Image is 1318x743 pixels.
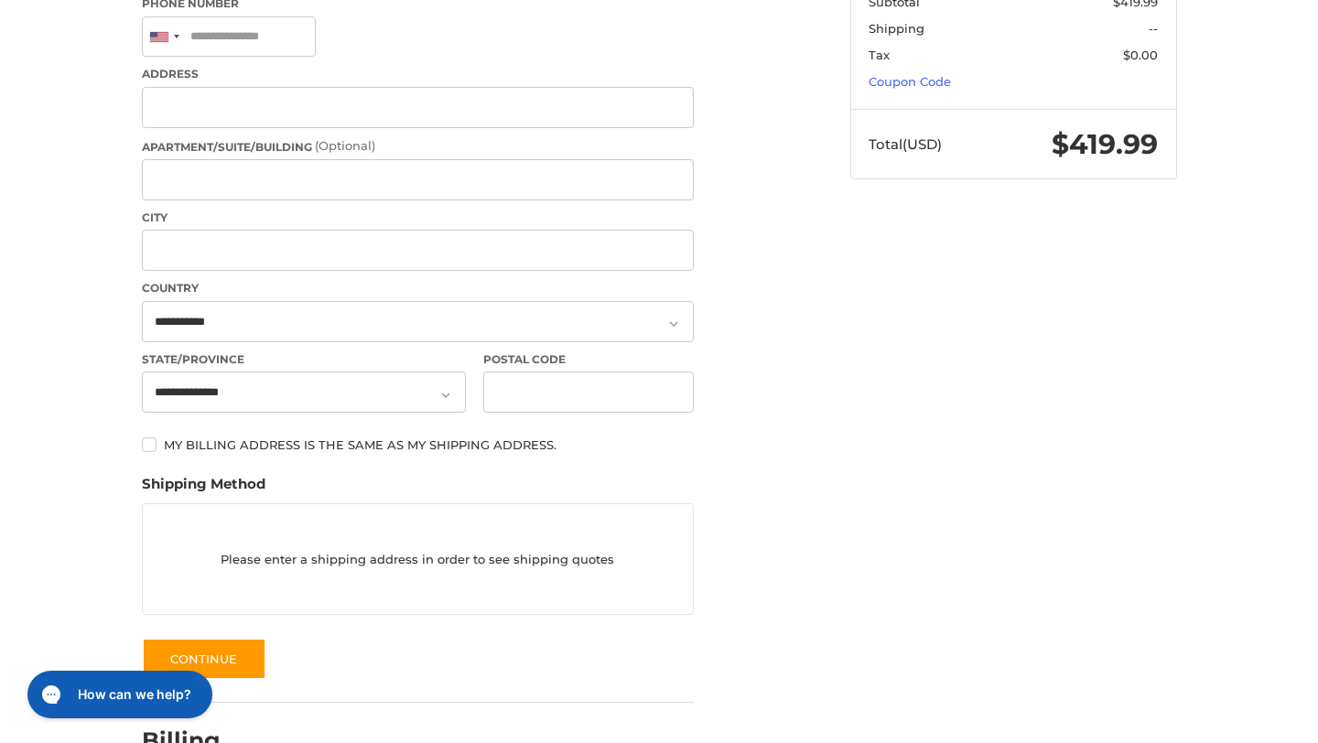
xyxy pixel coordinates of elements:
[142,351,466,368] label: State/Province
[869,135,942,153] span: Total (USD)
[142,137,694,156] label: Apartment/Suite/Building
[869,21,924,36] span: Shipping
[142,638,266,680] button: Continue
[315,138,375,153] small: (Optional)
[869,74,951,89] a: Coupon Code
[143,542,693,577] p: Please enter a shipping address in order to see shipping quotes
[142,66,694,82] label: Address
[142,474,265,503] legend: Shipping Method
[18,664,218,725] iframe: Gorgias live chat messenger
[142,210,694,226] label: City
[869,48,890,62] span: Tax
[143,17,185,57] div: United States: +1
[142,280,694,296] label: Country
[1052,127,1158,161] span: $419.99
[483,351,694,368] label: Postal Code
[1123,48,1158,62] span: $0.00
[142,437,694,452] label: My billing address is the same as my shipping address.
[1149,21,1158,36] span: --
